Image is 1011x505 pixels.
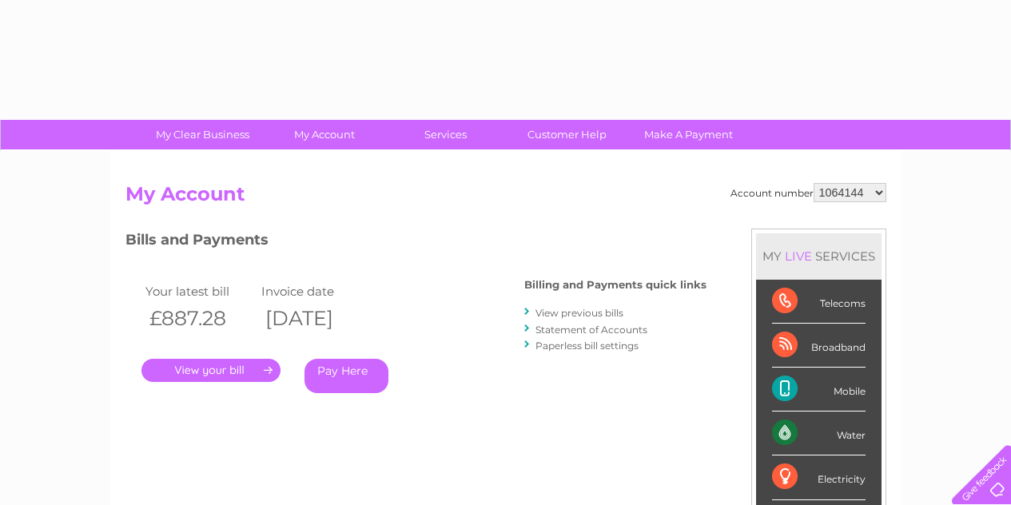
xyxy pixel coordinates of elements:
div: Telecoms [772,280,866,324]
a: My Clear Business [137,120,269,149]
a: Paperless bill settings [535,340,639,352]
a: Pay Here [304,359,388,393]
h2: My Account [125,183,886,213]
a: View previous bills [535,307,623,319]
div: Broadband [772,324,866,368]
div: LIVE [782,249,815,264]
a: My Account [258,120,390,149]
h3: Bills and Payments [125,229,707,256]
a: . [141,359,281,382]
div: Electricity [772,455,866,499]
div: Account number [730,183,886,202]
a: Statement of Accounts [535,324,647,336]
h4: Billing and Payments quick links [524,279,707,291]
td: Your latest bill [141,280,257,302]
th: £887.28 [141,302,257,335]
div: Mobile [772,368,866,412]
div: Water [772,412,866,455]
td: Invoice date [257,280,373,302]
a: Services [380,120,511,149]
a: Make A Payment [623,120,754,149]
th: [DATE] [257,302,373,335]
a: Customer Help [501,120,633,149]
div: MY SERVICES [756,233,882,279]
